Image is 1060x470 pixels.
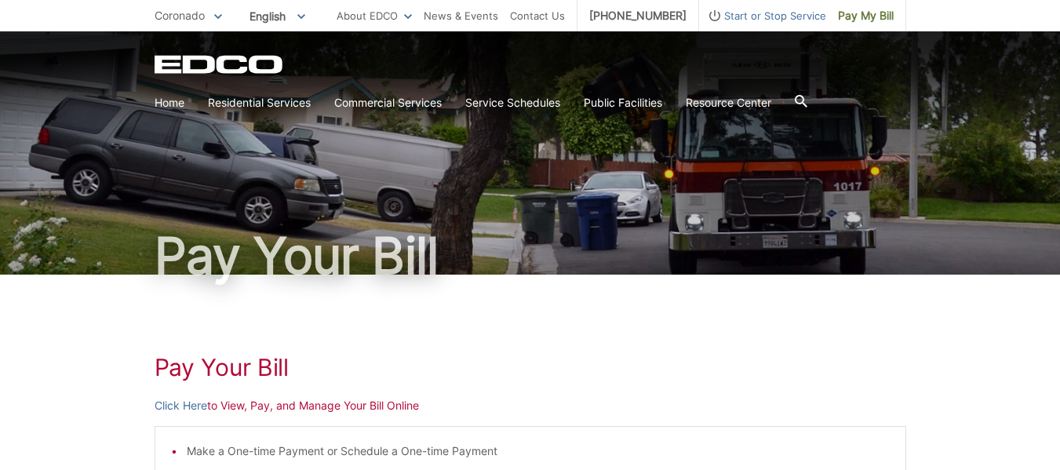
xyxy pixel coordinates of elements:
li: Make a One-time Payment or Schedule a One-time Payment [187,443,890,460]
a: EDCD logo. Return to the homepage. [155,55,285,74]
a: Service Schedules [465,94,560,111]
a: Public Facilities [584,94,662,111]
a: Click Here [155,397,207,414]
span: English [238,3,317,29]
a: About EDCO [337,7,412,24]
h1: Pay Your Bill [155,231,906,281]
a: Resource Center [686,94,771,111]
a: Contact Us [510,7,565,24]
a: News & Events [424,7,498,24]
span: Pay My Bill [838,7,894,24]
span: Coronado [155,9,205,22]
h1: Pay Your Bill [155,353,906,381]
p: to View, Pay, and Manage Your Bill Online [155,397,906,414]
a: Home [155,94,184,111]
a: Commercial Services [334,94,442,111]
a: Residential Services [208,94,311,111]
